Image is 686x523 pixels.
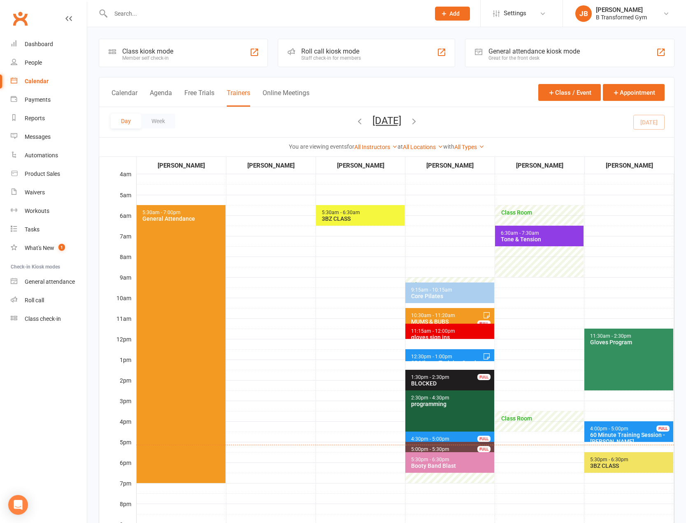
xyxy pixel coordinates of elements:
[11,91,87,109] a: Payments
[585,161,674,170] div: [PERSON_NAME]
[25,170,60,177] div: Product Sales
[25,152,58,159] div: Automations
[321,215,403,222] div: 3BZ CLASS
[11,183,87,202] a: Waivers
[184,89,214,107] button: Free Trials
[99,458,136,479] div: 6pm
[99,232,136,252] div: 7am
[406,161,494,170] div: [PERSON_NAME]
[316,161,405,170] div: [PERSON_NAME]
[25,208,49,214] div: Workouts
[411,293,493,299] div: Core Pilates
[25,78,49,84] div: Calendar
[99,417,136,438] div: 4pm
[99,170,136,190] div: 4am
[411,436,450,442] span: 4:30pm - 5:00pm
[137,161,226,170] div: [PERSON_NAME]
[590,432,672,445] div: 60 Minute Training Session - [PERSON_NAME]
[398,143,403,150] strong: at
[142,215,224,222] div: General Attendance
[25,226,40,233] div: Tasks
[495,161,584,170] div: [PERSON_NAME]
[99,335,136,355] div: 12pm
[405,277,494,303] div: Amanda Robinson's availability: 9:00am - 10:15am
[263,89,309,107] button: Online Meetings
[443,143,454,150] strong: with
[142,210,181,215] span: 5:30am - 7:00pm
[411,328,456,334] span: 11:15am - 12:00pm
[11,310,87,328] a: Class kiosk mode
[11,239,87,257] a: What's New1
[477,320,491,327] div: FULL
[411,457,450,462] span: 5:30pm - 6:30pm
[603,84,665,101] button: Appointment
[449,10,460,17] span: Add
[495,411,584,432] div: Patricia Hardgrave's availability: 3:30pm - 4:30pm
[111,114,141,128] button: Day
[504,4,526,23] span: Settings
[99,252,136,273] div: 8am
[411,360,493,373] div: 30 Minute Training Session - [PERSON_NAME]
[435,7,470,21] button: Add
[99,500,136,520] div: 8pm
[25,96,51,103] div: Payments
[25,315,61,322] div: Class check-in
[477,446,491,452] div: FULL
[99,438,136,458] div: 5pm
[141,114,175,128] button: Week
[454,144,484,150] a: All Types
[289,143,347,150] strong: You are viewing events
[11,220,87,239] a: Tasks
[411,401,493,407] div: programming
[25,297,44,304] div: Roll call
[99,355,136,376] div: 1pm
[25,245,54,251] div: What's New
[25,133,51,140] div: Messages
[411,446,450,452] span: 5:00pm - 5:30pm
[227,89,250,107] button: Trainers
[411,374,450,380] span: 1:30pm - 2:30pm
[25,278,75,285] div: General attendance
[301,47,361,55] div: Roll call kiosk mode
[488,55,580,61] div: Great for the front desk
[11,202,87,220] a: Workouts
[495,205,584,277] div: Patricia Hardgrave's availability: 5:30am - 9:00am
[25,41,53,47] div: Dashboard
[11,128,87,146] a: Messages
[227,161,315,170] div: [PERSON_NAME]
[590,457,629,462] span: 5:30pm - 6:30pm
[411,318,493,325] div: MUMS & BUBS
[590,339,672,346] div: Gloves Program
[596,14,647,21] div: B Transformed Gym
[411,354,453,360] span: 12:30pm - 1:00pm
[411,395,450,401] span: 2:30pm - 4:30pm
[477,374,491,380] div: FULL
[25,189,45,196] div: Waivers
[99,479,136,500] div: 7pm
[411,281,493,288] span: Class Room
[99,376,136,397] div: 2pm
[596,6,647,14] div: [PERSON_NAME]
[411,313,456,318] span: 10:30am - 11:20am
[11,291,87,310] a: Roll call
[411,334,493,341] div: gloves sign ins
[590,462,672,469] div: 3BZ CLASS
[25,115,45,121] div: Reports
[58,244,65,251] span: 1
[8,495,28,515] div: Open Intercom Messenger
[575,5,592,22] div: JB
[99,211,136,232] div: 6am
[372,115,401,126] button: [DATE]
[477,436,491,442] div: FULL
[411,462,493,469] div: Booty Band Blast
[590,426,629,432] span: 4:00pm - 5:00pm
[403,144,443,150] a: All Locations
[11,273,87,291] a: General attendance kiosk mode
[301,55,361,61] div: Staff check-in for members
[500,209,582,216] span: Class Room
[99,294,136,314] div: 10am
[99,191,136,211] div: 5am
[11,72,87,91] a: Calendar
[538,84,601,101] button: Class / Event
[150,89,172,107] button: Agenda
